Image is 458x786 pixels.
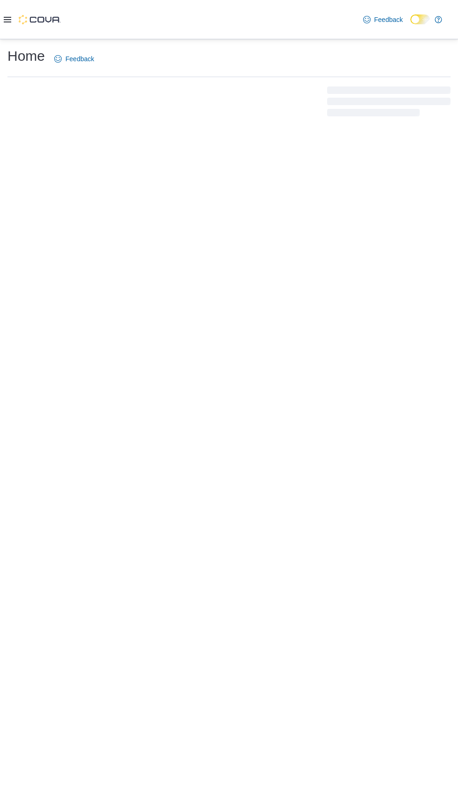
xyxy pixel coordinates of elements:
[359,10,407,29] a: Feedback
[7,47,45,65] h1: Home
[50,50,98,68] a: Feedback
[374,15,403,24] span: Feedback
[19,15,61,24] img: Cova
[410,24,411,25] span: Dark Mode
[410,14,430,24] input: Dark Mode
[327,88,451,118] span: Loading
[65,54,94,64] span: Feedback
